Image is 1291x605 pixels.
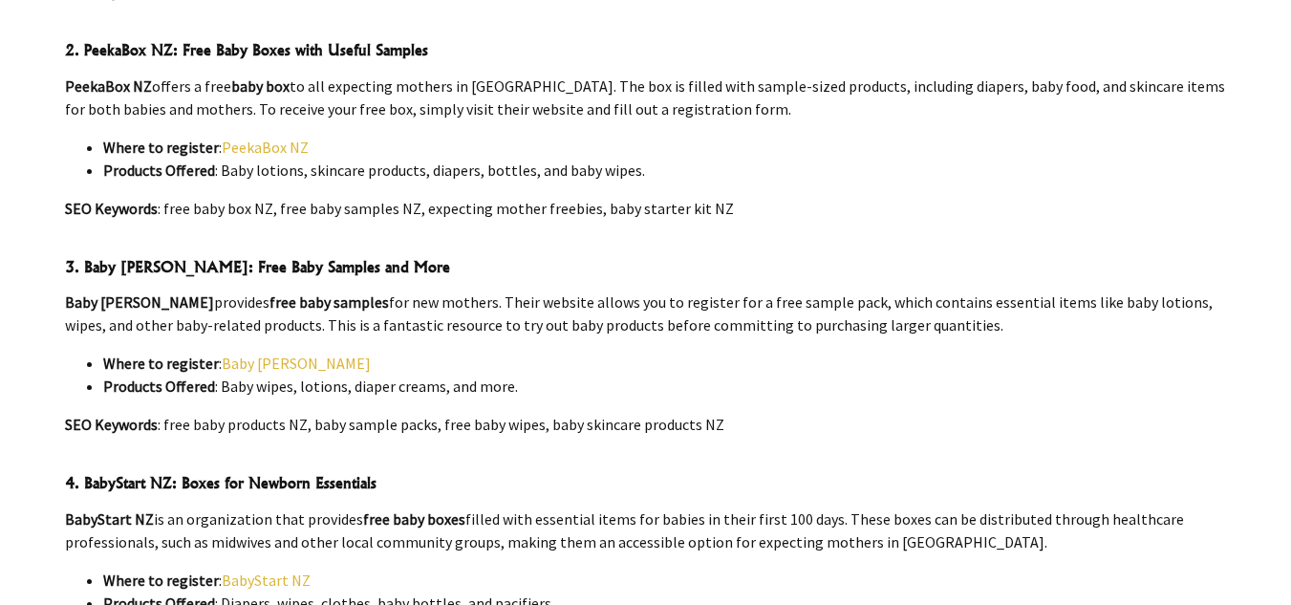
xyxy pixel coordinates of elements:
[65,257,450,276] strong: 3. Baby [PERSON_NAME]: Free Baby Samples and More
[65,508,1227,553] p: is an organization that provides filled with essential items for babies in their first 100 days. ...
[103,159,1227,182] li: : Baby lotions, skincare products, diapers, bottles, and baby wipes.
[222,138,309,157] a: PeekaBox NZ
[65,75,1227,120] p: offers a free to all expecting mothers in [GEOGRAPHIC_DATA]. The box is filled with sample-sized ...
[231,76,290,96] strong: baby box
[363,509,465,529] strong: free baby boxes
[103,375,1227,398] li: : Baby wipes, lotions, diaper creams, and more.
[65,509,154,529] strong: BabyStart NZ
[222,571,311,590] a: BabyStart NZ
[103,377,215,396] strong: Products Offered
[103,569,1227,592] li: :
[65,40,428,59] strong: 2. PeekaBox NZ: Free Baby Boxes with Useful Samples
[65,291,1227,336] p: provides for new mothers. Their website allows you to register for a free sample pack, which cont...
[269,292,389,312] strong: free baby samples
[65,415,158,434] strong: SEO Keywords
[103,138,219,157] strong: Where to register
[65,76,152,96] strong: PeekaBox NZ
[65,292,214,312] strong: Baby [PERSON_NAME]
[103,571,219,590] strong: Where to register
[65,413,1227,436] p: : free baby products NZ, baby sample packs, free baby wipes, baby skincare products NZ
[65,199,158,218] strong: SEO Keywords
[103,354,219,373] strong: Where to register
[222,354,371,373] a: Baby [PERSON_NAME]
[103,352,1227,375] li: :
[65,473,377,492] strong: 4. BabyStart NZ: Boxes for Newborn Essentials
[65,197,1227,220] p: : free baby box NZ, free baby samples NZ, expecting mother freebies, baby starter kit NZ
[103,136,1227,159] li: :
[103,161,215,180] strong: Products Offered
